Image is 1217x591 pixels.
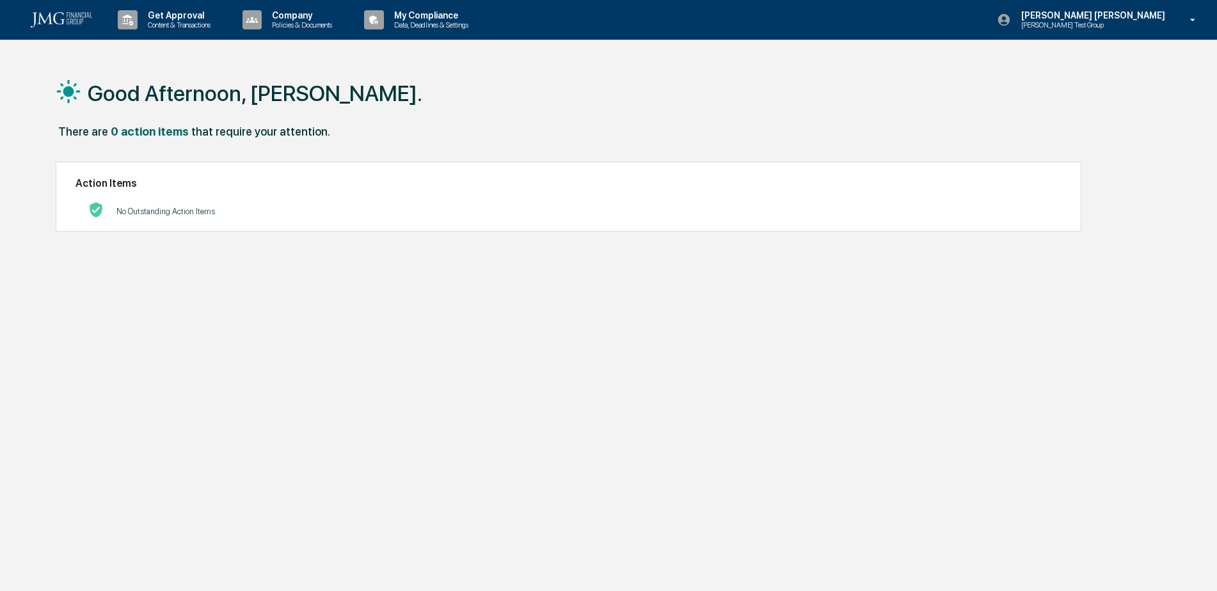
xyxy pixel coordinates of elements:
[88,81,422,106] h1: Good Afternoon, [PERSON_NAME].
[262,10,338,20] p: Company
[76,177,1062,189] h2: Action Items
[384,20,475,29] p: Data, Deadlines & Settings
[116,207,215,216] p: No Outstanding Action Items
[88,202,104,217] img: No Actions logo
[191,125,330,138] div: that require your attention.
[262,20,338,29] p: Policies & Documents
[58,125,108,138] div: There are
[1011,10,1172,20] p: [PERSON_NAME] [PERSON_NAME]
[384,10,475,20] p: My Compliance
[138,20,217,29] p: Content & Transactions
[111,125,189,138] div: 0 action items
[31,12,92,28] img: logo
[1011,20,1136,29] p: [PERSON_NAME] Test Group
[138,10,217,20] p: Get Approval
